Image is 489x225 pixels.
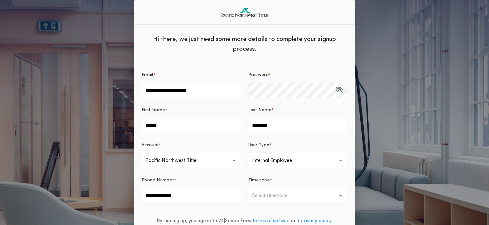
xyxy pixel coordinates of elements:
input: Phone Number* [142,188,241,203]
input: Last Name* [248,118,348,133]
input: Password* [248,83,348,98]
input: Email* [142,83,241,98]
p: Password [248,72,269,78]
a: terms of service [252,219,290,223]
p: First Name [142,107,165,113]
p: User Type [248,142,270,148]
p: Pacific Northwest Title [145,157,206,164]
p: Timezone [248,177,270,183]
button: Pacific Northwest Title [142,153,241,168]
div: By signing up, you agree to 24|Seven Fees and [157,217,333,225]
input: First Name* [142,118,241,133]
p: Internal Employee [252,157,302,164]
a: privacy policy. [300,219,333,223]
button: Password* [335,83,343,98]
p: Email [142,72,153,78]
p: Select timezone [252,192,297,199]
p: Phone Number [142,177,174,183]
p: Account [142,142,159,148]
button: Internal Employee [248,153,348,168]
img: logo [219,5,270,19]
p: Last Name [248,107,272,113]
div: Hi there, we just need some more details to complete your signup process. [134,30,355,57]
button: Select timezone [248,188,348,203]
